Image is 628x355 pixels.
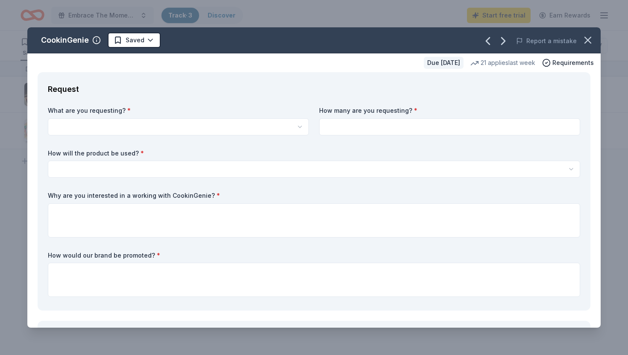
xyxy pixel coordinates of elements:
div: Request [48,82,580,96]
label: How many are you requesting? [319,106,580,115]
div: CookinGenie [41,33,89,47]
label: What are you requesting? [48,106,309,115]
button: Report a mistake [516,36,577,46]
div: Due [DATE] [424,57,464,69]
span: Saved [126,35,144,45]
label: How will the product be used? [48,149,580,158]
button: Requirements [542,58,594,68]
label: How would our brand be promoted? [48,251,580,260]
label: Why are you interested in a working with CookinGenie? [48,191,580,200]
span: Requirements [552,58,594,68]
button: Saved [108,32,161,48]
div: 21 applies last week [470,58,535,68]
